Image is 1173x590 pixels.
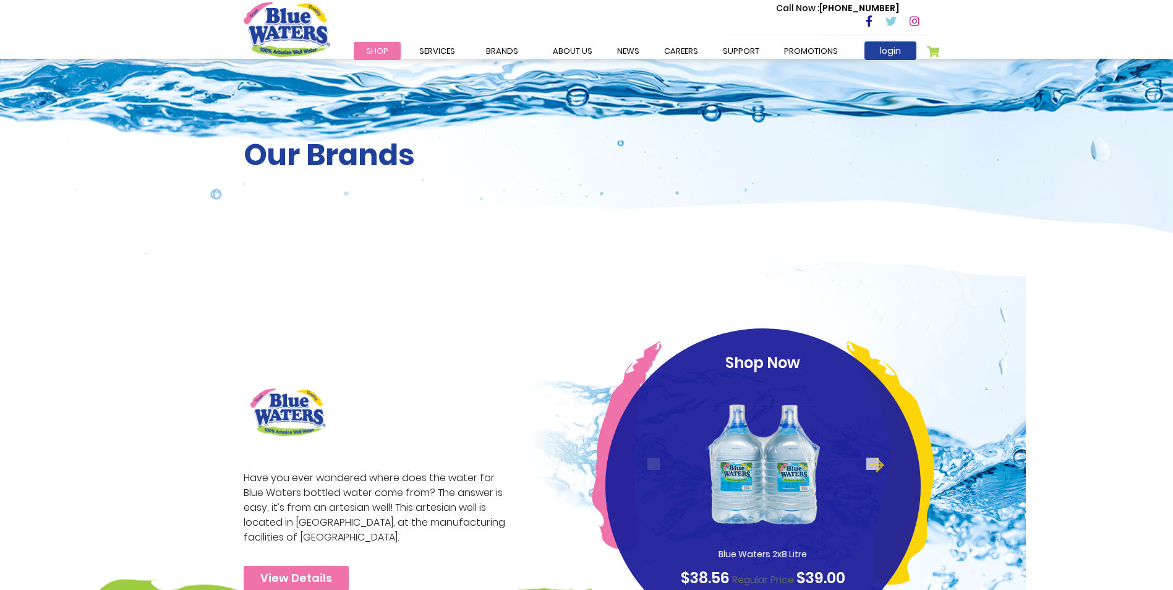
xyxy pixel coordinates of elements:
a: Promotions [772,42,850,60]
a: store logo [244,2,330,56]
h2: Our Brands [244,137,930,173]
span: $38.56 [681,568,730,588]
a: about us [540,42,605,60]
a: login [864,41,916,60]
button: Next [866,458,879,470]
p: [PHONE_NUMBER] [776,2,899,15]
span: Call Now : [776,2,819,14]
a: support [710,42,772,60]
img: brand logo [244,382,332,443]
p: Have you ever wondered where does the water for Blue Waters bottled water come from? The answer i... [244,471,512,545]
a: News [605,42,652,60]
img: yellow-curve.png [847,341,934,585]
img: Blue_Waters_2x8_Litre_1_1.png [703,380,823,548]
p: Blue Waters 2x8 Litre [686,548,840,561]
span: Brands [486,45,518,57]
img: pink-curve.png [592,341,662,550]
span: Shop [366,45,388,57]
a: Blue Waters 2x8 Litre $38.56 Regular Price $39.00 [629,380,897,589]
button: Previous [647,458,660,470]
span: $39.00 [796,568,845,588]
span: Regular Price [732,573,794,587]
span: Services [419,45,455,57]
p: Shop Now [629,352,897,374]
a: careers [652,42,710,60]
